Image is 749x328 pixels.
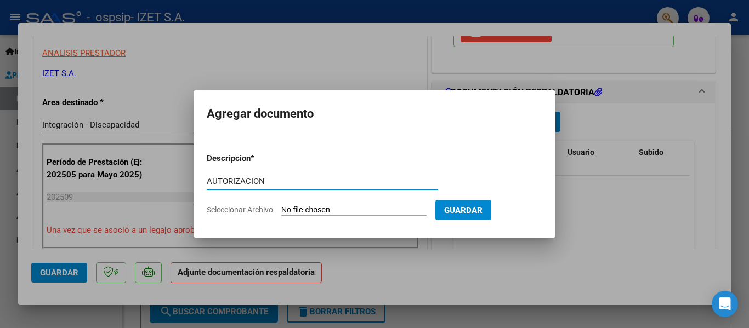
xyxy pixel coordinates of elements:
[444,205,483,215] span: Guardar
[207,152,308,165] p: Descripcion
[207,103,542,124] h2: Agregar documento
[207,205,273,214] span: Seleccionar Archivo
[712,291,738,317] div: Open Intercom Messenger
[435,200,491,220] button: Guardar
